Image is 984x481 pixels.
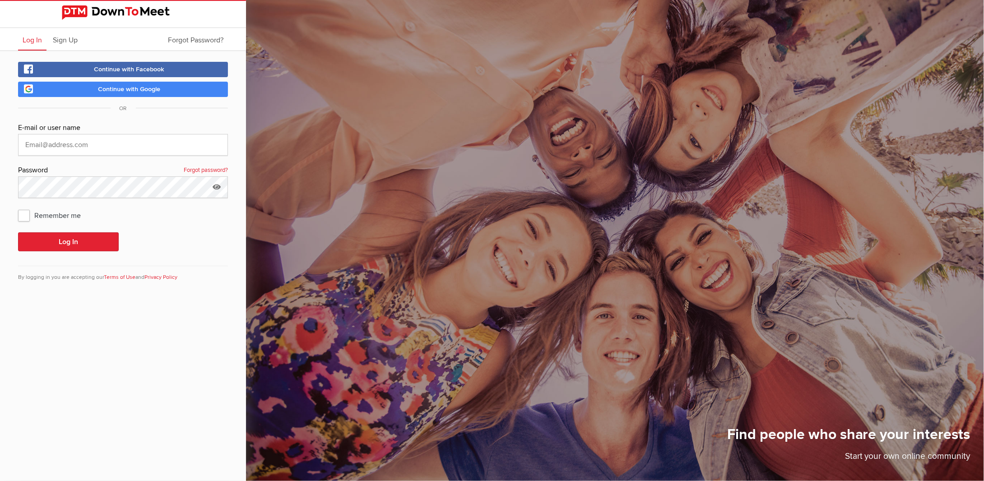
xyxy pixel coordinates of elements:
span: Remember me [18,207,90,223]
span: Log In [23,36,42,45]
a: Forgot password? [184,165,228,176]
div: Password [18,165,228,176]
span: Continue with Facebook [94,65,165,73]
span: Continue with Google [98,85,161,93]
a: Continue with Google [18,82,228,97]
a: Terms of Use [104,274,135,281]
button: Log In [18,232,119,251]
p: Start your own online community [727,450,970,467]
img: DownToMeet [62,5,185,20]
a: Continue with Facebook [18,62,228,77]
h1: Find people who share your interests [727,425,970,450]
a: Privacy Policy [144,274,177,281]
a: Sign Up [48,28,82,51]
span: Forgot Password? [168,36,223,45]
div: By logging in you are accepting our and [18,266,228,282]
span: Sign Up [53,36,78,45]
a: Forgot Password? [163,28,228,51]
a: Log In [18,28,46,51]
input: Email@address.com [18,134,228,156]
div: E-mail or user name [18,122,228,134]
span: OR [111,105,136,112]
